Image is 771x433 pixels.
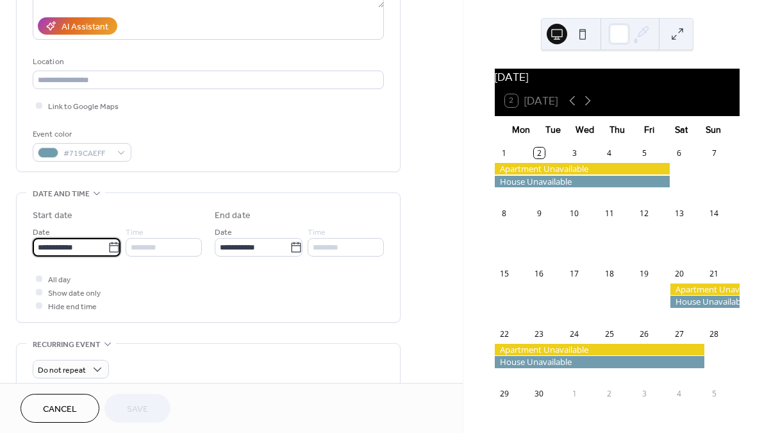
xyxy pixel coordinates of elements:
div: 1 [569,389,580,400]
span: All day [48,273,70,287]
div: [DATE] [495,69,740,85]
div: 5 [639,148,650,158]
div: 14 [709,208,720,219]
button: Cancel [21,394,99,423]
div: 1 [499,148,510,158]
div: 26 [639,328,650,339]
div: Location [33,55,381,69]
div: 22 [499,328,510,339]
span: Date [215,226,232,239]
div: End date [215,209,251,223]
div: Tue [537,117,569,143]
div: 11 [604,208,615,219]
div: 15 [499,268,510,279]
div: Wed [569,117,601,143]
div: 2 [604,389,615,400]
div: 21 [709,268,720,279]
div: 2 [534,148,545,158]
div: 4 [674,389,684,400]
div: 28 [709,328,720,339]
span: Hide end time [48,300,97,314]
button: AI Assistant [38,17,117,35]
div: Apartment Unavailable [670,284,740,295]
div: Apartment Unavailable [495,344,705,355]
div: Sun [697,117,729,143]
div: 17 [569,268,580,279]
div: 8 [499,208,510,219]
span: Time [308,226,326,239]
span: Show date only [48,287,101,300]
div: Sat [665,117,697,143]
span: #719CAEFF [63,147,111,160]
div: House Unavailable [495,356,705,368]
div: 24 [569,328,580,339]
div: 7 [709,148,720,158]
div: 18 [604,268,615,279]
div: 30 [534,389,545,400]
div: 16 [534,268,545,279]
div: 3 [569,148,580,158]
div: 10 [569,208,580,219]
span: Do not repeat [38,363,86,378]
div: 5 [709,389,720,400]
span: Recurring event [33,338,101,352]
div: Start date [33,209,72,223]
div: AI Assistant [62,21,108,34]
div: Fri [633,117,665,143]
div: 23 [534,328,545,339]
div: 20 [674,268,684,279]
span: Time [126,226,144,239]
div: House Unavailable [495,176,670,187]
span: Date [33,226,50,239]
div: 4 [604,148,615,158]
span: Link to Google Maps [48,100,119,114]
div: Thu [601,117,633,143]
div: Event color [33,128,129,141]
div: 19 [639,268,650,279]
span: Cancel [43,403,77,416]
div: 29 [499,389,510,400]
div: 9 [534,208,545,219]
div: Apartment Unavailable [495,163,670,174]
div: 25 [604,328,615,339]
div: House Unavailable [670,296,740,307]
div: Mon [505,117,537,143]
span: Date and time [33,187,90,201]
div: 12 [639,208,650,219]
div: 13 [674,208,684,219]
div: 6 [674,148,684,158]
div: 27 [674,328,684,339]
div: 3 [639,389,650,400]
